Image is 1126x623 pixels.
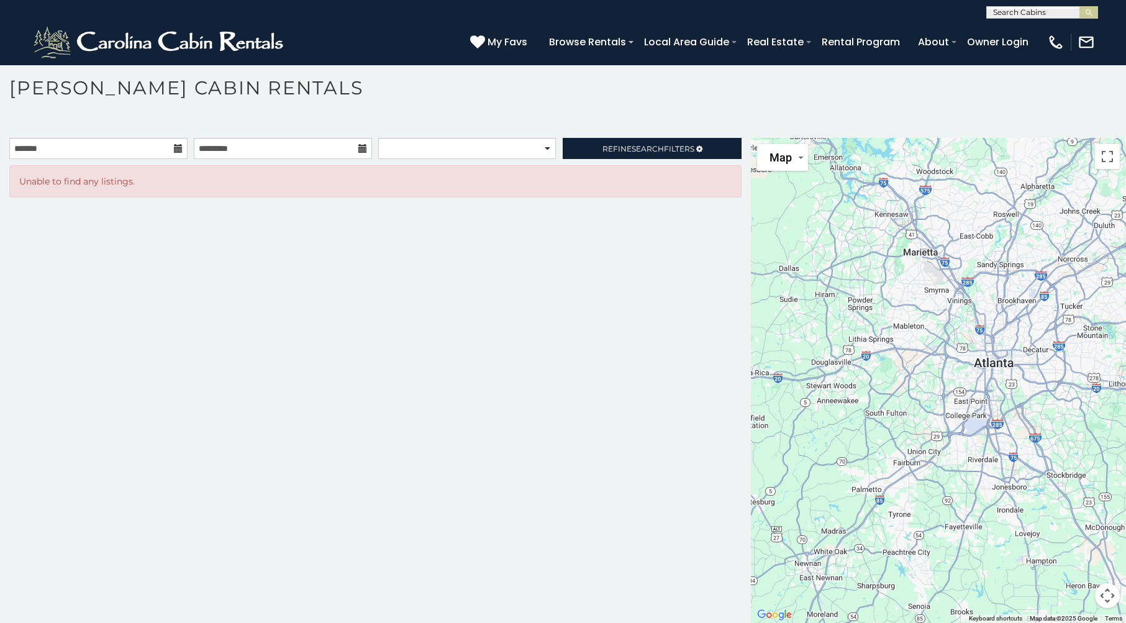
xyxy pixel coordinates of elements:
[1047,34,1065,51] img: phone-regular-white.png
[488,34,527,50] span: My Favs
[470,34,530,50] a: My Favs
[741,31,810,53] a: Real Estate
[563,138,741,159] a: RefineSearchFilters
[638,31,735,53] a: Local Area Guide
[602,144,694,153] span: Refine Filters
[632,144,664,153] span: Search
[31,24,289,61] img: White-1-2.png
[754,607,795,623] img: Google
[1095,583,1120,608] button: Map camera controls
[757,144,808,171] button: Change map style
[969,614,1022,623] button: Keyboard shortcuts
[912,31,955,53] a: About
[1095,144,1120,169] button: Toggle fullscreen view
[1030,615,1097,622] span: Map data ©2025 Google
[543,31,632,53] a: Browse Rentals
[770,151,792,164] span: Map
[1105,615,1122,622] a: Terms
[19,175,732,188] p: Unable to find any listings.
[815,31,906,53] a: Rental Program
[754,607,795,623] a: Open this area in Google Maps (opens a new window)
[961,31,1035,53] a: Owner Login
[1078,34,1095,51] img: mail-regular-white.png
